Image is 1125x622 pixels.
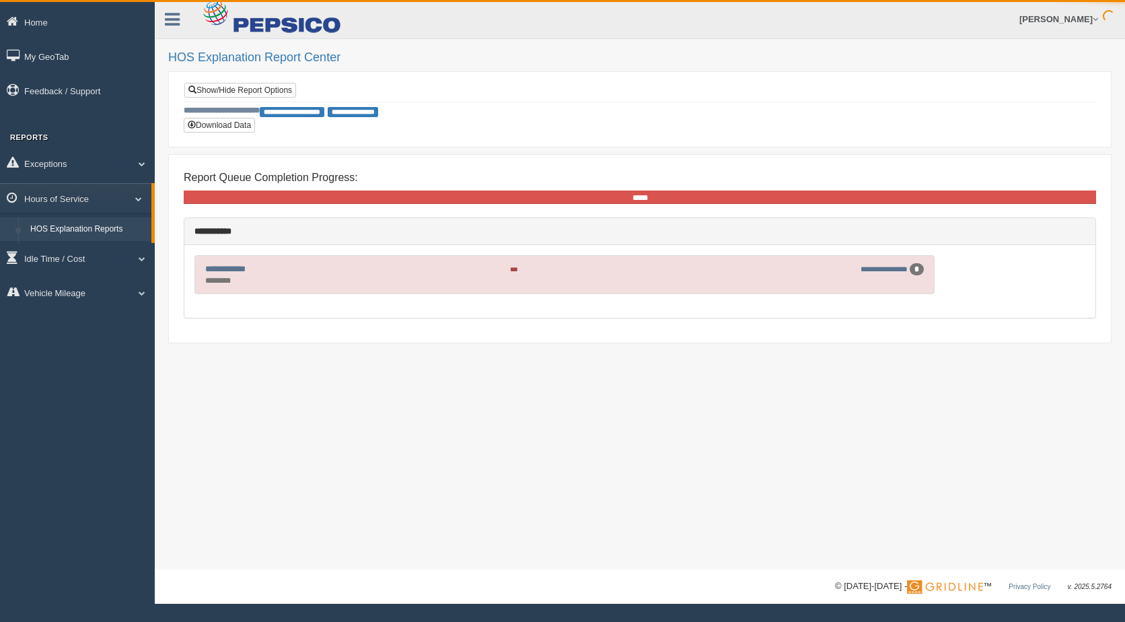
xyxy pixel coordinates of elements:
[168,51,1112,65] h2: HOS Explanation Report Center
[1009,583,1050,590] a: Privacy Policy
[184,172,1096,184] h4: Report Queue Completion Progress:
[907,580,983,594] img: Gridline
[1068,583,1112,590] span: v. 2025.5.2764
[184,118,255,133] button: Download Data
[24,217,151,242] a: HOS Explanation Reports
[184,83,296,98] a: Show/Hide Report Options
[835,580,1112,594] div: © [DATE]-[DATE] - ™
[24,241,151,265] a: HOS Violation Audit Reports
